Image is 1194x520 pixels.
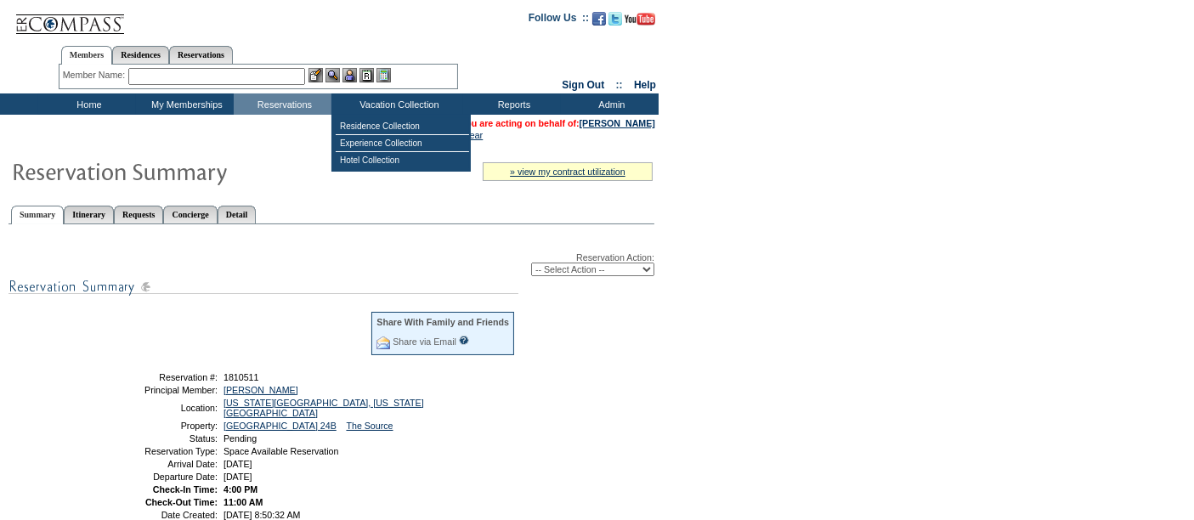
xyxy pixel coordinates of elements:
a: Follow us on Twitter [608,17,622,27]
span: You are acting on behalf of: [461,118,655,128]
img: Impersonate [342,68,357,82]
img: View [325,68,340,82]
span: 4:00 PM [224,484,257,495]
a: Subscribe to our YouTube Channel [625,17,655,27]
a: [PERSON_NAME] [224,385,298,395]
img: Become our fan on Facebook [592,12,606,25]
img: Reservations [359,68,374,82]
a: » view my contract utilization [510,167,625,177]
td: Status: [96,433,218,444]
td: Follow Us :: [529,10,589,31]
td: Location: [96,398,218,418]
td: Residence Collection [336,118,469,135]
a: [GEOGRAPHIC_DATA] 24B [224,421,337,431]
td: Admin [561,93,659,115]
img: Reservaton Summary [11,154,351,188]
span: [DATE] [224,459,252,469]
input: What is this? [459,336,469,345]
span: [DATE] [224,472,252,482]
span: 1810511 [224,372,259,382]
td: Home [38,93,136,115]
a: Become our fan on Facebook [592,17,606,27]
a: Detail [218,206,257,223]
a: Itinerary [64,206,114,223]
td: My Memberships [136,93,234,115]
div: Share With Family and Friends [376,317,509,327]
span: :: [616,79,623,91]
img: subTtlResSummary.gif [8,276,518,297]
a: Members [61,46,113,65]
a: [US_STATE][GEOGRAPHIC_DATA], [US_STATE][GEOGRAPHIC_DATA] [224,398,424,418]
td: Reservation #: [96,372,218,382]
td: Vacation Collection [331,93,463,115]
span: Pending [224,433,257,444]
td: Date Created: [96,510,218,520]
td: Reports [463,93,561,115]
td: Property: [96,421,218,431]
a: Summary [11,206,64,224]
a: Concierge [163,206,217,223]
td: Hotel Collection [336,152,469,168]
span: 11:00 AM [224,497,263,507]
td: Reservation Type: [96,446,218,456]
a: Sign Out [562,79,604,91]
td: Principal Member: [96,385,218,395]
a: Requests [114,206,163,223]
img: Follow us on Twitter [608,12,622,25]
strong: Check-Out Time: [145,497,218,507]
td: Reservations [234,93,331,115]
a: [PERSON_NAME] [580,118,655,128]
a: Residences [112,46,169,64]
a: Share via Email [393,336,456,347]
a: Reservations [169,46,233,64]
img: Subscribe to our YouTube Channel [625,13,655,25]
img: b_calculator.gif [376,68,391,82]
div: Reservation Action: [8,252,654,276]
a: The Source [347,421,393,431]
span: [DATE] 8:50:32 AM [224,510,300,520]
a: Help [634,79,656,91]
div: Member Name: [63,68,128,82]
td: Departure Date: [96,472,218,482]
img: b_edit.gif [308,68,323,82]
strong: Check-In Time: [153,484,218,495]
td: Experience Collection [336,135,469,152]
td: Arrival Date: [96,459,218,469]
a: Clear [461,130,483,140]
span: Space Available Reservation [224,446,338,456]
